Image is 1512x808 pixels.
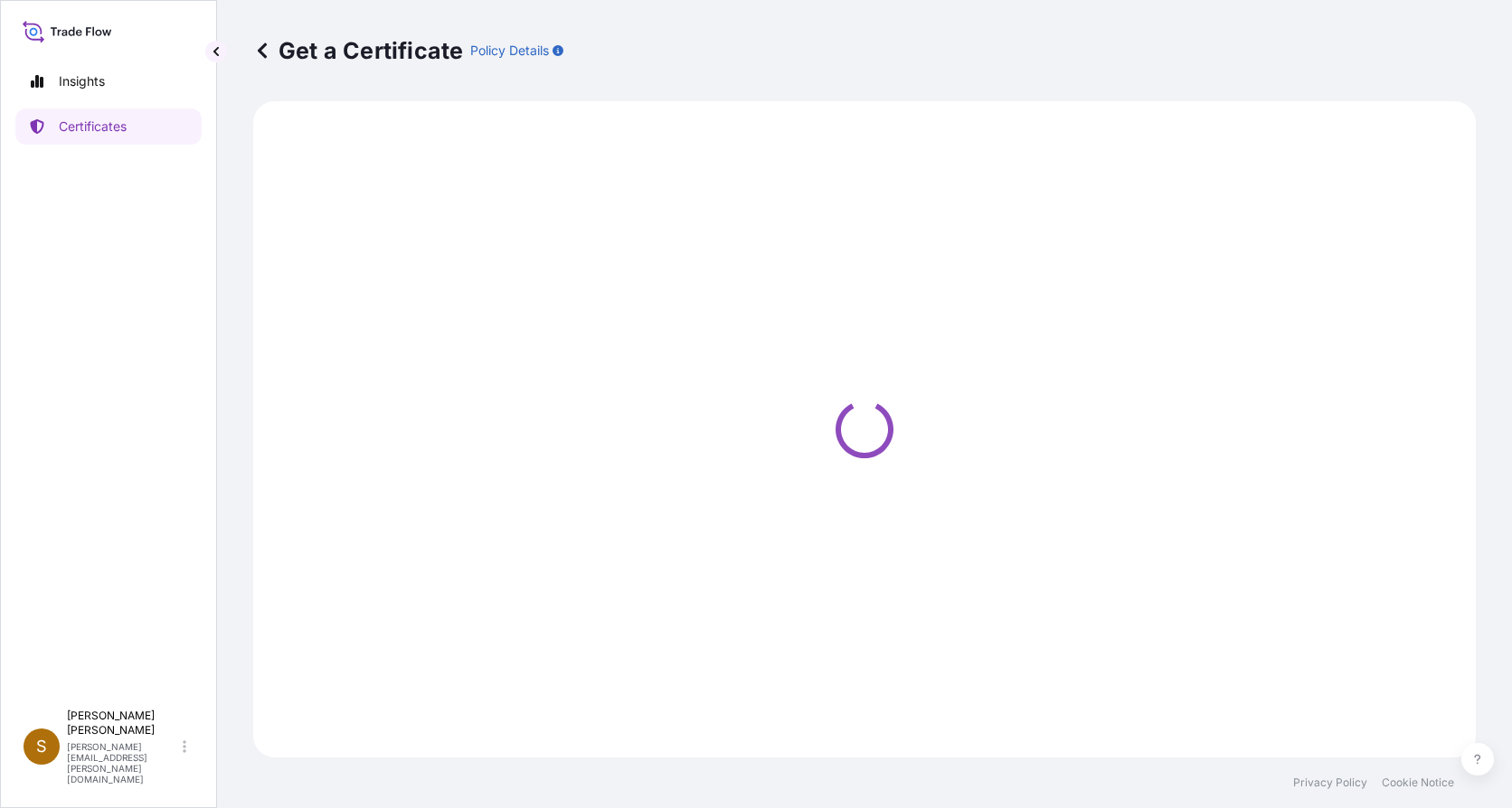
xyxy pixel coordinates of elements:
a: Privacy Policy [1293,775,1367,790]
a: Cookie Notice [1382,775,1454,790]
p: Certificates [59,117,127,136]
a: Insights [15,63,202,99]
p: [PERSON_NAME][EMAIL_ADDRESS][PERSON_NAME][DOMAIN_NAME] [67,741,179,785]
p: [PERSON_NAME] [PERSON_NAME] [67,709,179,738]
p: Get a Certificate [253,36,463,65]
a: Certificates [15,108,202,145]
div: Loading [264,112,1465,747]
span: S [36,738,47,756]
p: Insights [59,72,105,90]
p: Policy Details [470,42,549,60]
